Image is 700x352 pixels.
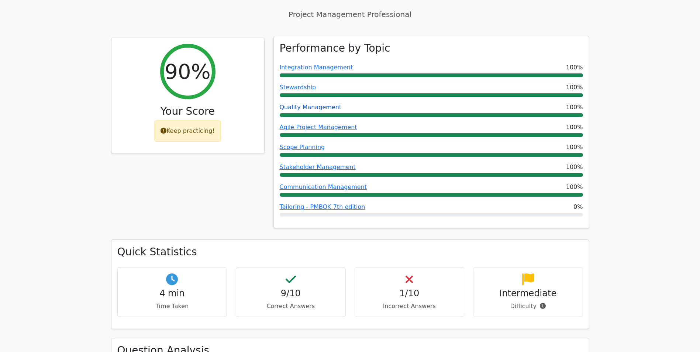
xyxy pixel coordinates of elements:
[479,302,577,311] p: Difficulty
[280,42,390,55] h3: Performance by Topic
[566,103,583,112] span: 100%
[566,143,583,152] span: 100%
[124,302,221,311] p: Time Taken
[117,246,583,258] h3: Quick Statistics
[280,104,342,111] a: Quality Management
[242,302,339,311] p: Correct Answers
[280,163,356,170] a: Stakeholder Management
[566,183,583,191] span: 100%
[280,144,325,151] a: Scope Planning
[566,63,583,72] span: 100%
[566,83,583,92] span: 100%
[154,120,221,142] div: Keep practicing!
[479,288,577,299] h4: Intermediate
[566,123,583,132] span: 100%
[242,288,339,299] h4: 9/10
[165,59,210,84] h2: 90%
[280,183,367,190] a: Communication Management
[361,302,458,311] p: Incorrect Answers
[280,124,357,131] a: Agile Project Management
[566,163,583,172] span: 100%
[361,288,458,299] h4: 1/10
[117,105,258,118] h3: Your Score
[111,9,589,20] p: Project Management Professional
[124,288,221,299] h4: 4 min
[280,84,316,91] a: Stewardship
[573,203,583,211] span: 0%
[280,203,365,210] a: Tailoring - PMBOK 7th edition
[280,64,353,71] a: Integration Management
